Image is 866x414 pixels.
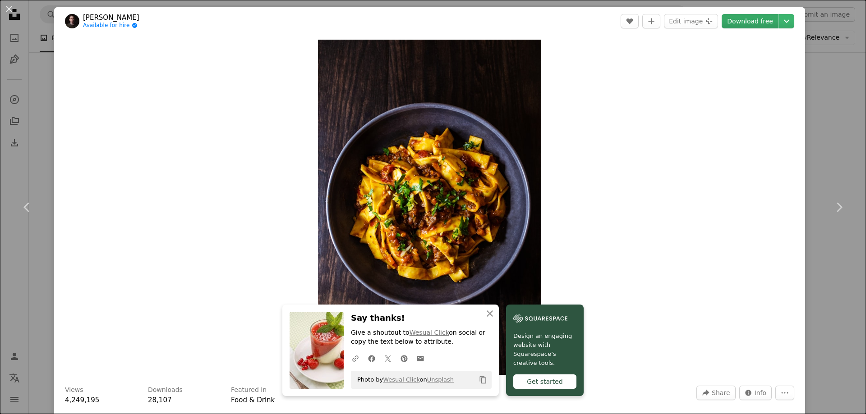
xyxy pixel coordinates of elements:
[231,396,275,404] a: Food & Drink
[410,329,449,336] a: Wesual Click
[83,13,139,22] a: [PERSON_NAME]
[427,376,454,383] a: Unsplash
[351,312,492,325] h3: Say thanks!
[412,349,428,367] a: Share over email
[812,164,866,250] a: Next
[231,386,267,395] h3: Featured in
[351,328,492,346] p: Give a shoutout to on social or copy the text below to attribute.
[65,14,79,28] img: Go to Nicholas Grande's profile
[755,386,767,400] span: Info
[364,349,380,367] a: Share on Facebook
[739,386,772,400] button: Stats about this image
[775,386,794,400] button: More Actions
[506,305,584,396] a: Design an engaging website with Squarespace’s creative tools.Get started
[65,386,83,395] h3: Views
[148,386,183,395] h3: Downloads
[513,374,576,389] div: Get started
[396,349,412,367] a: Share on Pinterest
[475,372,491,387] button: Copy to clipboard
[383,376,419,383] a: Wesual Click
[513,312,567,325] img: file-1606177908946-d1eed1cbe4f5image
[712,386,730,400] span: Share
[722,14,778,28] a: Download free
[148,396,172,404] span: 28,107
[318,40,542,375] img: pasta dish on black ceramic bowl
[83,22,139,29] a: Available for hire
[380,349,396,367] a: Share on Twitter
[664,14,718,28] button: Edit image
[65,396,99,404] span: 4,249,195
[318,40,542,375] button: Zoom in on this image
[353,373,454,387] span: Photo by on
[696,386,735,400] button: Share this image
[779,14,794,28] button: Choose download size
[642,14,660,28] button: Add to Collection
[621,14,639,28] button: Like
[513,332,576,368] span: Design an engaging website with Squarespace’s creative tools.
